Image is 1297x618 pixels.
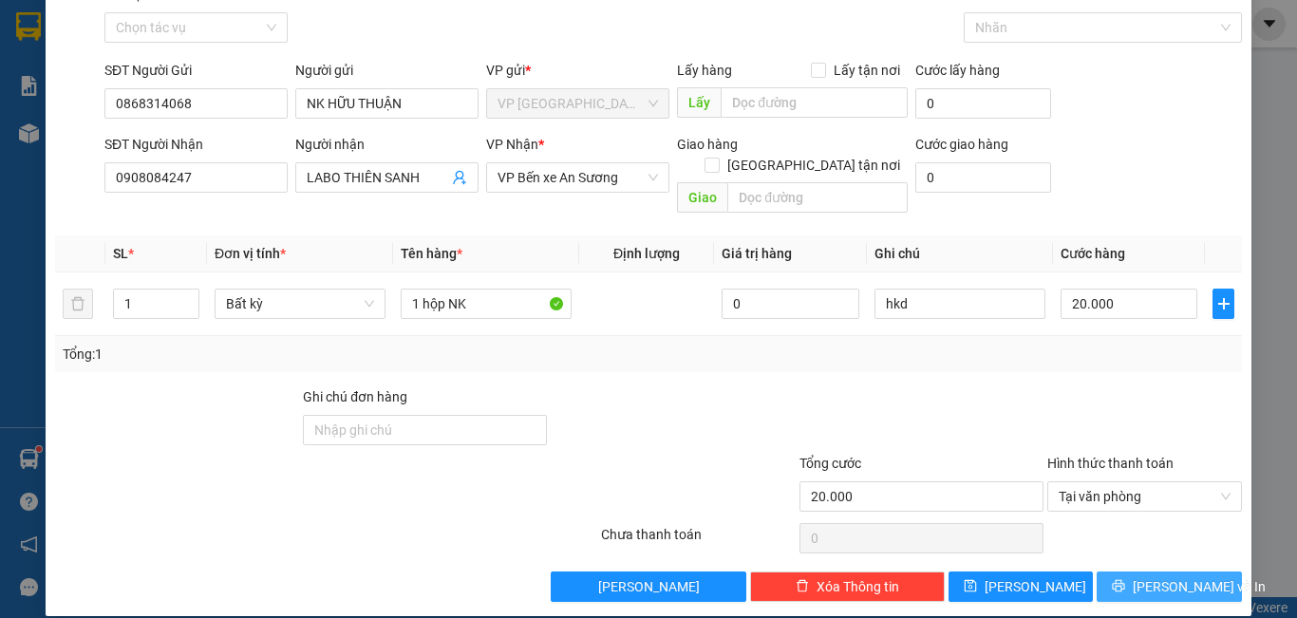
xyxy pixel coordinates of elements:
span: Bất kỳ [226,290,374,318]
input: Cước giao hàng [915,162,1051,193]
span: 01 Võ Văn Truyện, KP.1, Phường 2 [150,57,261,81]
span: save [964,579,977,594]
label: Cước giao hàng [915,137,1008,152]
button: [PERSON_NAME] [551,571,745,602]
div: SĐT Người Gửi [104,60,288,81]
th: Ghi chú [867,235,1053,272]
span: [PERSON_NAME] và In [1133,576,1266,597]
label: Hình thức thanh toán [1047,456,1174,471]
span: Lấy [677,87,721,118]
span: VP Phước Đông [498,89,658,118]
span: Bến xe [GEOGRAPHIC_DATA] [150,30,255,54]
span: VP Bến xe An Sương [498,163,658,192]
input: VD: Bàn, Ghế [401,289,572,319]
button: plus [1212,289,1234,319]
span: [PERSON_NAME] [985,576,1086,597]
label: Cước lấy hàng [915,63,1000,78]
span: Đơn vị tính [215,246,286,261]
span: [GEOGRAPHIC_DATA] tận nơi [720,155,908,176]
img: logo [7,11,91,95]
div: SĐT Người Nhận [104,134,288,155]
span: user-add [452,170,467,185]
span: Lấy hàng [677,63,732,78]
span: Tổng cước [799,456,861,471]
strong: ĐỒNG PHƯỚC [150,10,260,27]
span: ----------------------------------------- [51,103,233,118]
input: Dọc đường [721,87,908,118]
div: Người nhận [295,134,479,155]
span: Giao [677,182,727,213]
input: Ghi Chú [874,289,1045,319]
span: Xóa Thông tin [817,576,899,597]
span: 07:09:02 [DATE] [42,138,116,149]
input: Ghi chú đơn hàng [303,415,547,445]
span: Định lượng [613,246,680,261]
span: delete [796,579,809,594]
div: Người gửi [295,60,479,81]
span: plus [1213,296,1233,311]
input: Dọc đường [727,182,908,213]
span: In ngày: [6,138,116,149]
div: VP gửi [486,60,669,81]
span: Giao hàng [677,137,738,152]
span: Giá trị hàng [722,246,792,261]
span: [PERSON_NAME]: [6,122,199,134]
span: Tên hàng [401,246,462,261]
div: Chưa thanh toán [599,524,798,557]
button: delete [63,289,93,319]
span: Cước hàng [1061,246,1125,261]
span: VPPD1410250002 [95,121,199,135]
span: SL [113,246,128,261]
button: save[PERSON_NAME] [949,571,1094,602]
span: printer [1112,579,1125,594]
span: Lấy tận nơi [826,60,908,81]
input: Cước lấy hàng [915,88,1051,119]
span: Hotline: 19001152 [150,84,233,96]
button: printer[PERSON_NAME] và In [1097,571,1242,602]
label: Ghi chú đơn hàng [303,389,407,404]
input: 0 [722,289,858,319]
span: Tại văn phòng [1059,482,1231,511]
div: Tổng: 1 [63,344,502,365]
span: [PERSON_NAME] [598,576,700,597]
span: VP Nhận [486,137,538,152]
button: deleteXóa Thông tin [750,571,945,602]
